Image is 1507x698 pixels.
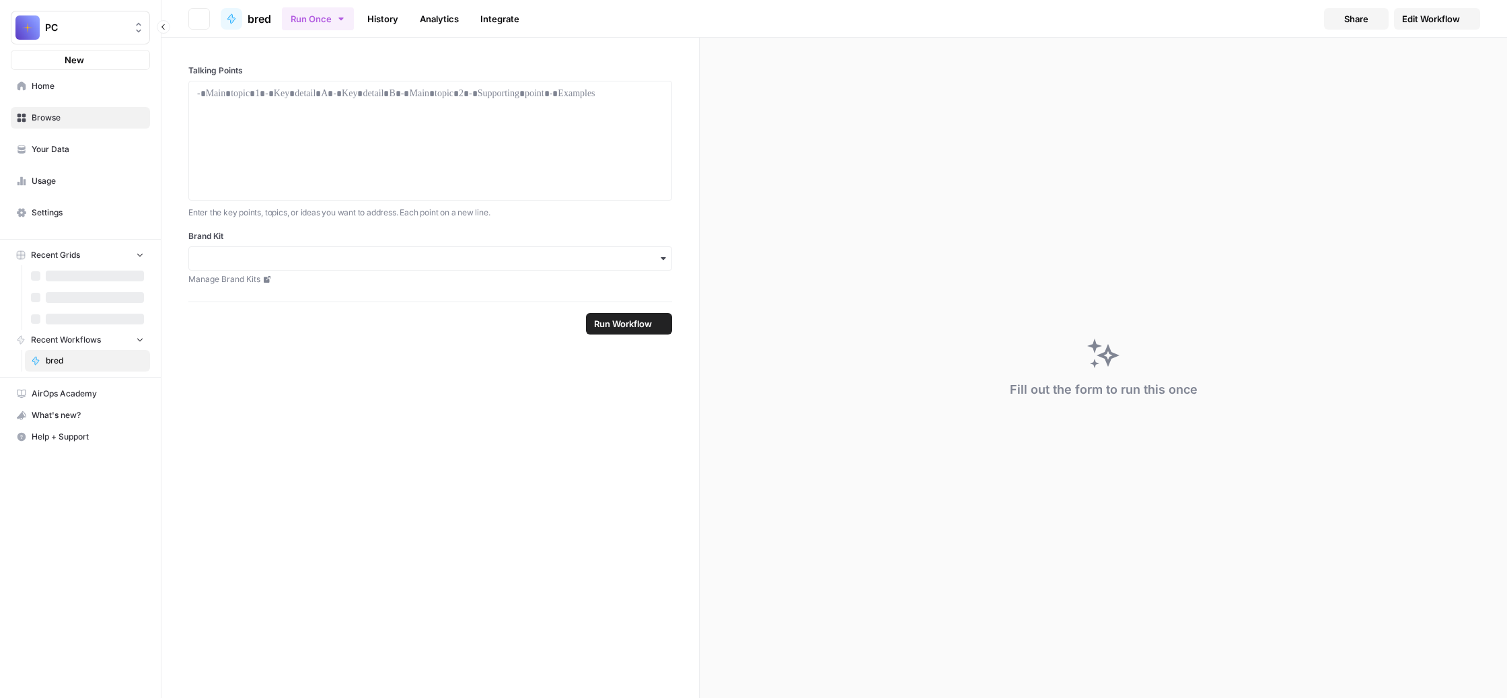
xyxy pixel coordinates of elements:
[472,8,527,30] a: Integrate
[32,388,144,400] span: AirOps Academy
[11,330,150,350] button: Recent Workflows
[412,8,467,30] a: Analytics
[31,249,80,261] span: Recent Grids
[11,139,150,160] a: Your Data
[11,245,150,265] button: Recent Grids
[11,107,150,129] a: Browse
[11,50,150,70] button: New
[1344,12,1368,26] span: Share
[31,334,101,346] span: Recent Workflows
[221,8,271,30] a: bred
[15,15,40,40] img: PC Logo
[65,53,84,67] span: New
[11,405,150,426] button: What's new?
[248,11,271,27] span: bred
[32,112,144,124] span: Browse
[188,273,672,285] a: Manage Brand Kits
[11,75,150,97] a: Home
[359,8,406,30] a: History
[32,80,144,92] span: Home
[282,7,354,30] button: Run Once
[46,355,144,367] span: bred
[11,11,150,44] button: Workspace: PC
[188,230,672,242] label: Brand Kit
[1394,8,1480,30] a: Edit Workflow
[1010,380,1198,399] div: Fill out the form to run this once
[25,350,150,372] a: bred
[11,383,150,405] a: AirOps Academy
[188,206,672,219] p: Enter the key points, topics, or ideas you want to address. Each point on a new line.
[32,175,144,187] span: Usage
[32,143,144,155] span: Your Data
[11,170,150,192] a: Usage
[11,202,150,223] a: Settings
[188,65,672,77] label: Talking Points
[1324,8,1389,30] button: Share
[1402,12,1460,26] span: Edit Workflow
[594,317,652,330] span: Run Workflow
[11,405,149,425] div: What's new?
[586,313,672,335] button: Run Workflow
[45,21,126,34] span: PC
[32,431,144,443] span: Help + Support
[32,207,144,219] span: Settings
[11,426,150,448] button: Help + Support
